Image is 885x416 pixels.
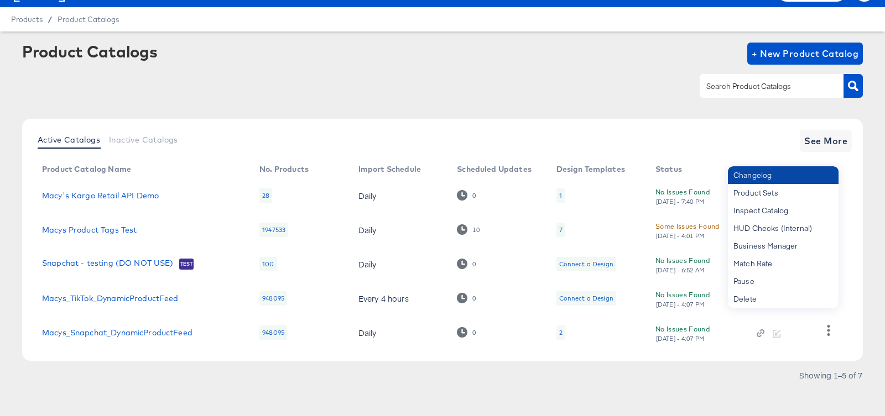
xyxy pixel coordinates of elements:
[58,15,119,24] a: Product Catalogs
[472,192,476,199] div: 0
[728,219,839,237] div: HUD Checks (Internal)
[259,257,277,271] div: 100
[804,133,847,149] span: See More
[472,294,476,302] div: 0
[800,130,852,152] button: See More
[655,220,720,240] button: Some Issues Found[DATE] - 4:01 PM
[728,255,839,272] div: Match Rate
[350,315,449,350] td: Daily
[457,293,476,303] div: 0
[472,260,476,268] div: 0
[42,259,174,270] a: Snapchat - testing (DO NOT USE)
[728,272,839,290] div: Pause
[11,15,43,24] span: Products
[457,327,476,338] div: 0
[559,225,563,234] div: 7
[43,15,58,24] span: /
[350,178,449,213] td: Daily
[704,80,822,93] input: Search Product Catalogs
[556,257,616,271] div: Connect a Design
[259,223,288,237] div: 1947533
[559,191,562,200] div: 1
[472,329,476,336] div: 0
[457,165,532,173] div: Scheduled Updates
[259,165,309,173] div: No. Products
[22,43,157,60] div: Product Catalogs
[259,188,272,203] div: 28
[559,294,613,303] div: Connect a Design
[556,165,625,173] div: Design Templates
[457,190,476,201] div: 0
[728,290,839,308] div: Delete
[350,213,449,247] td: Daily
[559,260,613,268] div: Connect a Design
[350,281,449,315] td: Every 4 hours
[179,260,194,268] span: Test
[647,161,748,178] th: Status
[728,166,839,184] div: Changelog
[457,224,480,235] div: 10
[655,220,720,232] div: Some Issues Found
[556,291,616,306] div: Connect a Design
[810,161,852,178] th: More
[38,135,100,144] span: Active Catalogs
[728,202,839,219] div: Inspect Catalog
[42,225,137,234] a: Macys Product Tags Test
[259,325,287,340] div: 948095
[472,226,480,234] div: 10
[559,328,563,337] div: 2
[747,43,863,65] button: + New Product Catalog
[799,371,863,379] div: Showing 1–5 of 7
[109,135,178,144] span: Inactive Catalogs
[748,161,810,178] th: Action
[655,232,705,240] div: [DATE] - 4:01 PM
[42,294,179,303] a: Macys_TikTok_DynamicProductFeed
[556,325,565,340] div: 2
[728,237,839,255] div: Business Manager
[350,247,449,281] td: Daily
[42,191,159,200] a: Macy's Kargo Retail API Demo
[556,223,565,237] div: 7
[358,165,421,173] div: Import Schedule
[752,46,858,61] span: + New Product Catalog
[728,184,839,202] div: Product Sets
[457,259,476,269] div: 0
[42,328,192,337] a: Macys_Snapchat_DynamicProductFeed
[556,188,565,203] div: 1
[42,165,131,173] div: Product Catalog Name
[259,291,287,306] div: 948095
